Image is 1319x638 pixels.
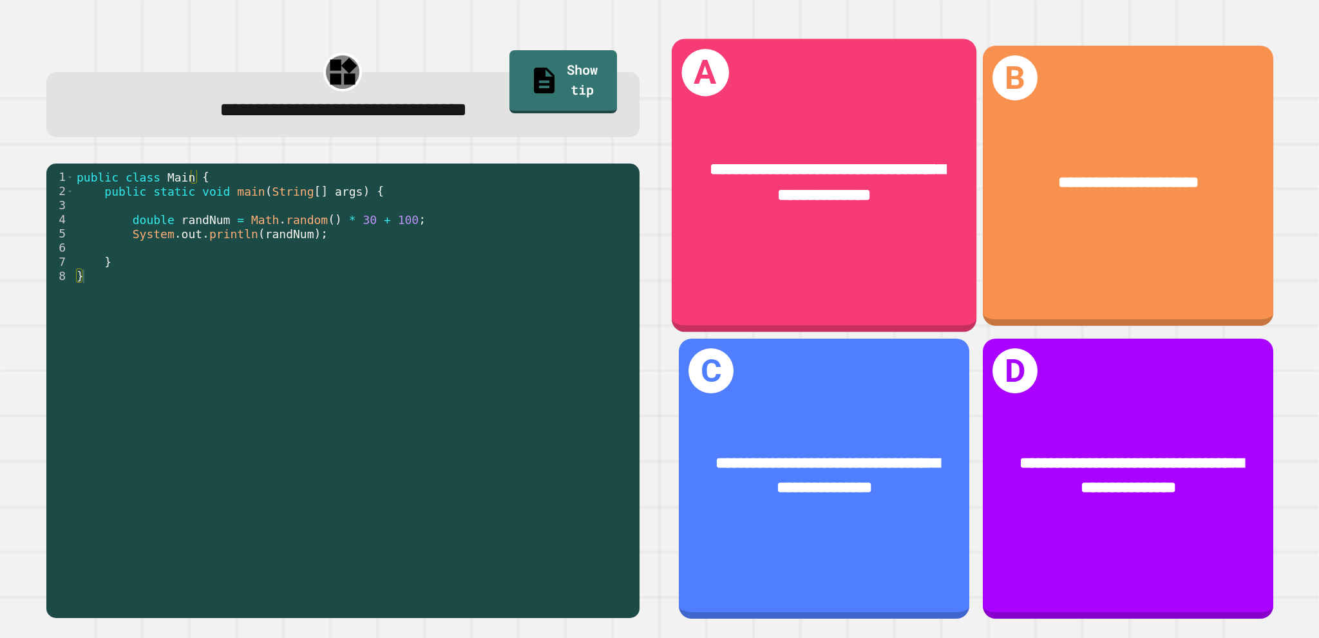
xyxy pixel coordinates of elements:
[688,348,734,393] h1: C
[992,348,1038,393] h1: D
[46,198,74,212] div: 3
[682,49,729,96] h1: A
[46,212,74,227] div: 4
[46,269,74,283] div: 8
[66,170,73,184] span: Toggle code folding, rows 1 through 8
[46,170,74,184] div: 1
[46,227,74,241] div: 5
[46,184,74,198] div: 2
[992,55,1038,100] h1: B
[46,255,74,269] div: 7
[509,50,618,113] a: Show tip
[66,184,73,198] span: Toggle code folding, rows 2 through 7
[46,241,74,255] div: 6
